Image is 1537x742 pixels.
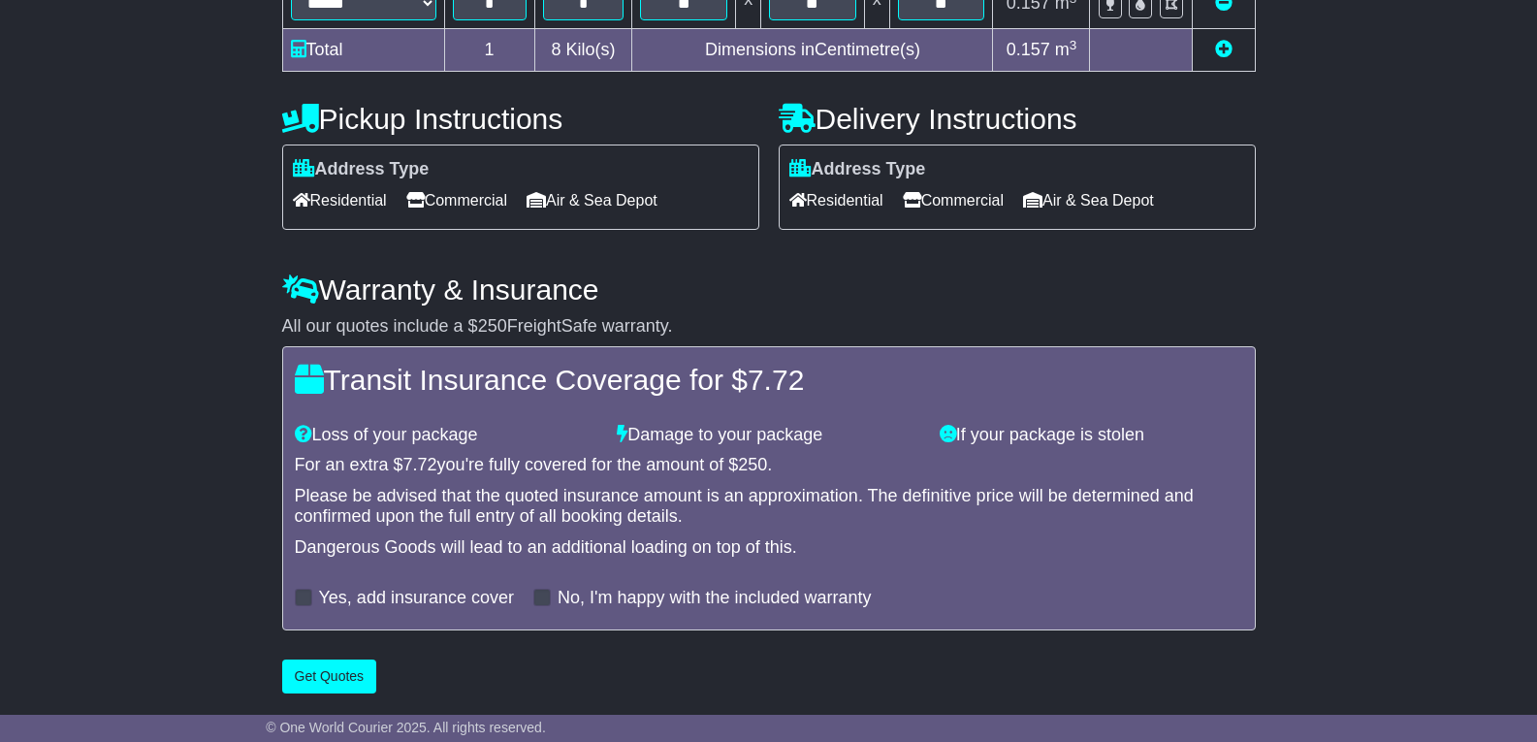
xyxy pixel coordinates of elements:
span: 7.72 [403,455,437,474]
label: No, I'm happy with the included warranty [558,588,872,609]
span: © One World Courier 2025. All rights reserved. [266,720,546,735]
h4: Warranty & Insurance [282,274,1256,306]
h4: Pickup Instructions [282,103,759,135]
button: Get Quotes [282,660,377,694]
div: Loss of your package [285,425,608,446]
span: 7.72 [748,364,804,396]
h4: Delivery Instructions [779,103,1256,135]
div: For an extra $ you're fully covered for the amount of $ . [295,455,1243,476]
span: 250 [738,455,767,474]
div: Dangerous Goods will lead to an additional loading on top of this. [295,537,1243,559]
label: Yes, add insurance cover [319,588,514,609]
td: Kilo(s) [534,29,632,72]
td: Dimensions in Centimetre(s) [632,29,993,72]
span: 0.157 [1007,40,1050,59]
span: Residential [789,185,883,215]
div: Damage to your package [607,425,930,446]
td: 1 [444,29,534,72]
div: If your package is stolen [930,425,1253,446]
span: 250 [478,316,507,336]
label: Address Type [789,159,926,180]
div: All our quotes include a $ FreightSafe warranty. [282,316,1256,338]
td: Total [282,29,444,72]
span: Commercial [903,185,1004,215]
span: 8 [551,40,560,59]
span: m [1055,40,1077,59]
div: Please be advised that the quoted insurance amount is an approximation. The definitive price will... [295,486,1243,528]
label: Address Type [293,159,430,180]
span: Residential [293,185,387,215]
span: Air & Sea Depot [1023,185,1154,215]
span: Commercial [406,185,507,215]
span: Air & Sea Depot [527,185,657,215]
sup: 3 [1070,38,1077,52]
h4: Transit Insurance Coverage for $ [295,364,1243,396]
a: Add new item [1215,40,1233,59]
